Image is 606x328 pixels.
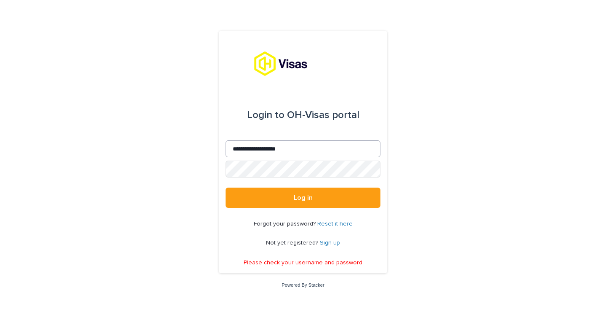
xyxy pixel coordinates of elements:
[254,51,352,76] img: tx8HrbJQv2PFQx4TXEq5
[247,103,359,127] div: OH-Visas portal
[320,240,340,246] a: Sign up
[244,259,362,266] p: Please check your username and password
[266,240,320,246] span: Not yet registered?
[226,188,380,208] button: Log in
[317,221,353,227] a: Reset it here
[294,194,313,201] span: Log in
[254,221,317,227] span: Forgot your password?
[282,282,324,288] a: Powered By Stacker
[247,110,284,120] span: Login to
